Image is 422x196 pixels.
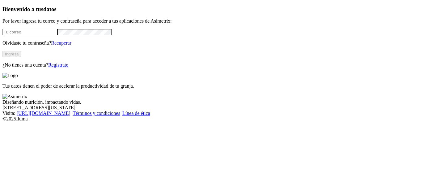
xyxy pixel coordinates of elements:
p: Tus datos tienen el poder de acelerar la productividad de tu granja. [2,83,420,89]
p: ¿No tienes una cuenta? [2,62,420,68]
a: Recuperar [51,40,71,46]
h3: Bienvenido a tus [2,6,420,13]
a: Términos y condiciones [73,111,120,116]
div: [STREET_ADDRESS][US_STATE]. [2,105,420,111]
button: Ingresa [2,51,21,57]
div: Diseñando nutrición, impactando vidas. [2,99,420,105]
input: Tu correo [2,29,57,35]
p: Olvidaste tu contraseña? [2,40,420,46]
p: Por favor ingresa tu correo y contraseña para acceder a tus aplicaciones de Asimetrix: [2,18,420,24]
img: Logo [2,73,18,78]
img: Asimetrix [2,94,27,99]
a: Regístrate [48,62,68,68]
div: © 2025 Iluma [2,116,420,122]
div: Visita : | | [2,111,420,116]
span: datos [43,6,57,12]
a: [URL][DOMAIN_NAME] [17,111,70,116]
a: Línea de ética [122,111,150,116]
